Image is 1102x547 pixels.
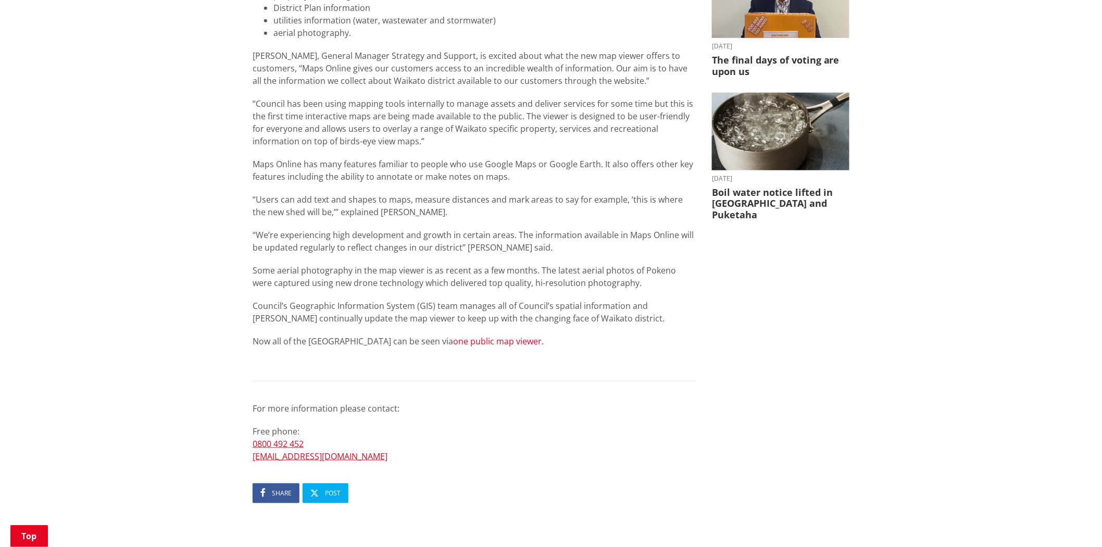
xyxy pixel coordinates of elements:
[273,27,696,39] li: aerial photography.
[10,525,48,547] a: Top
[253,49,696,87] p: [PERSON_NAME], General Manager Strategy and Support, is excited about what the new map viewer off...
[712,93,849,170] img: boil water notice
[1054,503,1092,541] iframe: Messenger Launcher
[303,483,348,503] a: Post
[253,300,696,325] p: Council’s Geographic Information System (GIS) team manages all of Council’s spatial information a...
[712,176,849,182] time: [DATE]
[253,438,304,450] a: 0800 492 452
[712,55,849,77] h3: The final days of voting are upon us
[253,264,696,289] p: Some aerial photography in the map viewer is as recent as a few months. The latest aerial photos ...
[273,14,696,27] li: utilities information (water, wastewater and stormwater)
[712,93,849,220] a: boil water notice gordonton puketaha [DATE] Boil water notice lifted in [GEOGRAPHIC_DATA] and Puk...
[253,483,299,503] a: Share
[253,97,696,147] p: “Council has been using mapping tools internally to manage assets and deliver services for some t...
[453,335,544,347] a: one public map viewer.
[712,187,849,221] h3: Boil water notice lifted in [GEOGRAPHIC_DATA] and Puketaha
[253,425,696,463] p: Free phone:
[253,402,696,415] p: For more information please contact:
[253,229,696,254] p: “We’re experiencing high development and growth in certain areas. The information available in Ma...
[253,193,696,218] p: “Users can add text and shapes to maps, measure distances and mark areas to say for example, ‘thi...
[273,2,696,14] li: District Plan information
[712,43,849,49] time: [DATE]
[253,335,696,360] p: Now all of the [GEOGRAPHIC_DATA] can be seen via
[253,158,696,183] p: Maps Online has many features familiar to people who use Google Maps or Google Earth. It also off...
[325,489,341,498] span: Post
[272,489,292,498] span: Share
[253,451,387,462] a: [EMAIL_ADDRESS][DOMAIN_NAME]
